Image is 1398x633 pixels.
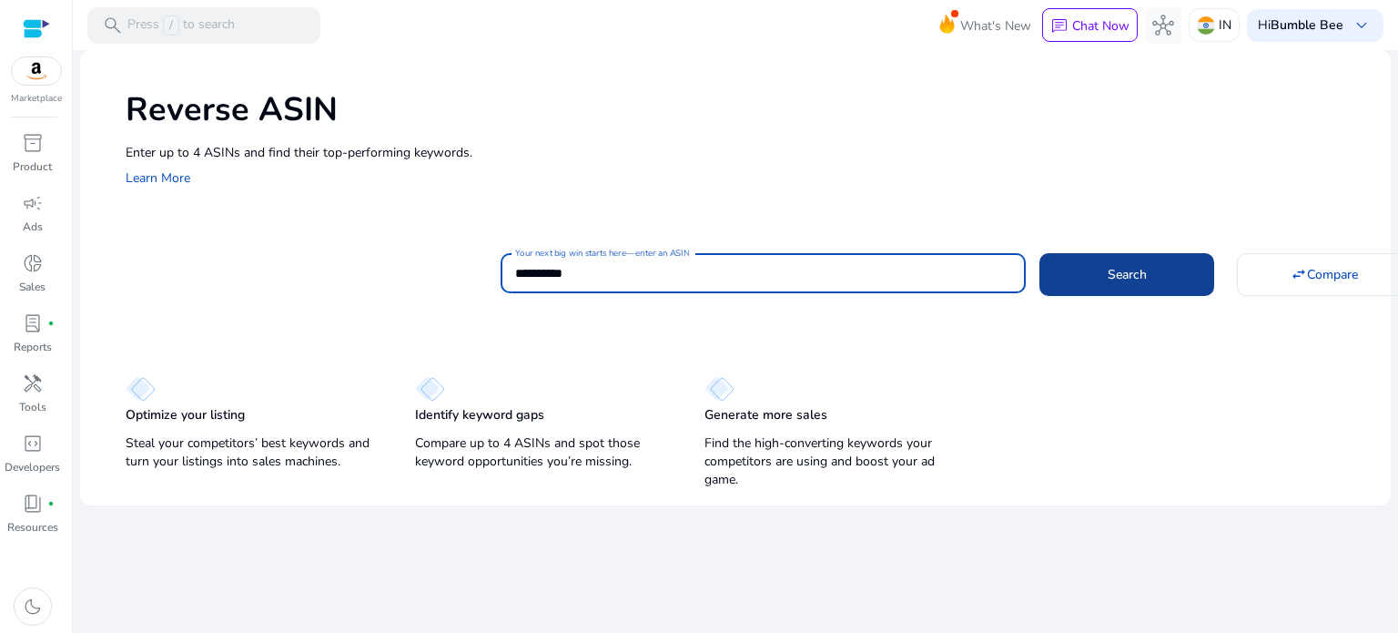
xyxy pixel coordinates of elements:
[515,247,689,260] mat-label: Your next big win starts here—enter an ASIN
[14,339,52,355] p: Reports
[126,406,245,424] p: Optimize your listing
[7,519,58,536] p: Resources
[1291,266,1307,282] mat-icon: swap_horiz
[1197,16,1215,35] img: in.svg
[704,376,734,402] img: diamond.svg
[1039,253,1214,295] button: Search
[102,15,124,36] span: search
[22,493,44,515] span: book_4
[1042,8,1138,43] button: chatChat Now
[11,92,62,106] p: Marketplace
[415,434,668,471] p: Compare up to 4 ASINs and spot those keyword opportunities you’re missing.
[5,459,60,475] p: Developers
[163,15,179,36] span: /
[22,132,44,154] span: inventory_2
[22,192,44,214] span: campaign
[19,399,46,415] p: Tools
[126,90,1373,129] h1: Reverse ASIN
[1108,265,1147,284] span: Search
[415,376,445,402] img: diamond.svg
[704,434,957,489] p: Find the high-converting keywords your competitors are using and boost your ad game.
[127,15,235,36] p: Press to search
[22,433,44,454] span: code_blocks
[47,500,55,507] span: fiber_manual_record
[126,376,156,402] img: diamond.svg
[1145,7,1181,44] button: hub
[126,169,190,187] a: Learn More
[1219,9,1231,41] p: IN
[415,406,544,424] p: Identify keyword gaps
[1307,265,1358,284] span: Compare
[22,596,44,618] span: dark_mode
[47,320,55,327] span: fiber_manual_record
[1258,19,1343,32] p: Hi
[1152,15,1174,36] span: hub
[22,312,44,334] span: lab_profile
[1351,15,1373,36] span: keyboard_arrow_down
[704,406,827,424] p: Generate more sales
[126,143,1373,162] p: Enter up to 4 ASINs and find their top-performing keywords.
[126,434,379,471] p: Steal your competitors’ best keywords and turn your listings into sales machines.
[1072,17,1130,35] p: Chat Now
[23,219,43,235] p: Ads
[1271,16,1343,34] b: Bumble Bee
[12,57,61,85] img: amazon.svg
[19,279,46,295] p: Sales
[1050,17,1069,36] span: chat
[13,158,52,175] p: Product
[22,252,44,274] span: donut_small
[22,373,44,394] span: handyman
[960,10,1031,42] span: What's New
